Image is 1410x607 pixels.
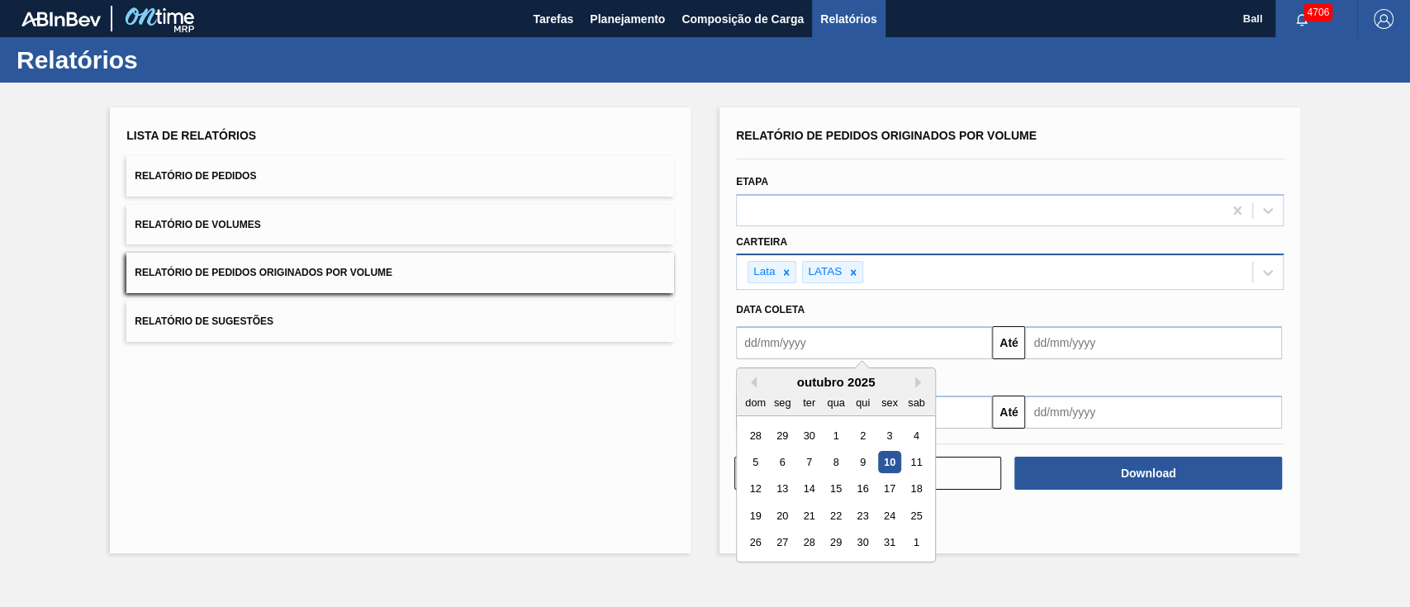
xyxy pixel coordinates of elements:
button: Até [992,396,1025,429]
div: Lata [748,262,777,282]
div: Choose segunda-feira, 13 de outubro de 2025 [771,478,794,500]
div: Choose sexta-feira, 31 de outubro de 2025 [878,532,900,554]
button: Até [992,326,1025,359]
div: dom [744,391,767,414]
button: Limpar [734,457,1001,490]
div: Choose domingo, 26 de outubro de 2025 [744,532,767,554]
div: Choose terça-feira, 14 de outubro de 2025 [798,478,820,500]
div: Choose sexta-feira, 24 de outubro de 2025 [878,505,900,527]
div: ter [798,391,820,414]
div: Choose domingo, 12 de outubro de 2025 [744,478,767,500]
div: Choose terça-feira, 28 de outubro de 2025 [798,532,820,554]
input: dd/mm/yyyy [1025,326,1281,359]
div: Choose terça-feira, 21 de outubro de 2025 [798,505,820,527]
div: Choose sábado, 18 de outubro de 2025 [905,478,928,500]
div: Choose quarta-feira, 8 de outubro de 2025 [824,451,847,473]
img: TNhmsLtSVTkK8tSr43FrP2fwEKptu5GPRR3wAAAABJRU5ErkJggg== [21,12,101,26]
div: Choose quarta-feira, 1 de outubro de 2025 [824,424,847,447]
button: Relatório de Volumes [126,205,674,245]
div: Choose segunda-feira, 6 de outubro de 2025 [771,451,794,473]
div: Choose sábado, 1 de novembro de 2025 [905,532,928,554]
div: Choose terça-feira, 7 de outubro de 2025 [798,451,820,473]
button: Next Month [915,377,927,388]
span: Lista de Relatórios [126,129,256,142]
div: Choose segunda-feira, 20 de outubro de 2025 [771,505,794,527]
div: Choose sábado, 11 de outubro de 2025 [905,451,928,473]
div: Choose quinta-feira, 9 de outubro de 2025 [852,451,874,473]
div: sex [878,391,900,414]
div: Choose quinta-feira, 30 de outubro de 2025 [852,532,874,554]
div: month 2025-10 [742,422,929,556]
div: Choose sábado, 4 de outubro de 2025 [905,424,928,447]
span: Relatório de Pedidos Originados por Volume [135,267,392,278]
div: LATAS [803,262,844,282]
span: Data coleta [736,304,805,315]
div: qua [824,391,847,414]
div: Choose quinta-feira, 23 de outubro de 2025 [852,505,874,527]
div: outubro 2025 [737,375,935,389]
div: Choose segunda-feira, 29 de setembro de 2025 [771,424,794,447]
span: Relatório de Volumes [135,219,260,230]
h1: Relatórios [17,50,310,69]
button: Relatório de Sugestões [126,301,674,342]
div: Choose sexta-feira, 10 de outubro de 2025 [878,451,900,473]
div: Choose quinta-feira, 16 de outubro de 2025 [852,478,874,500]
span: Relatório de Pedidos [135,170,256,182]
div: Choose sábado, 25 de outubro de 2025 [905,505,928,527]
div: Choose quarta-feira, 29 de outubro de 2025 [824,532,847,554]
div: Choose quarta-feira, 22 de outubro de 2025 [824,505,847,527]
div: Choose sexta-feira, 17 de outubro de 2025 [878,478,900,500]
input: dd/mm/yyyy [736,326,992,359]
input: dd/mm/yyyy [1025,396,1281,429]
button: Previous Month [745,377,757,388]
div: sab [905,391,928,414]
button: Relatório de Pedidos [126,156,674,197]
img: Logout [1374,9,1393,29]
label: Carteira [736,236,787,248]
div: Choose domingo, 19 de outubro de 2025 [744,505,767,527]
div: Choose domingo, 5 de outubro de 2025 [744,451,767,473]
label: Etapa [736,176,768,187]
button: Download [1014,457,1281,490]
span: Relatório de Sugestões [135,315,273,327]
div: Choose domingo, 28 de setembro de 2025 [744,424,767,447]
span: Composição de Carga [681,9,804,29]
button: Notificações [1275,7,1328,31]
button: Relatório de Pedidos Originados por Volume [126,253,674,293]
div: Choose sexta-feira, 3 de outubro de 2025 [878,424,900,447]
span: Relatórios [820,9,876,29]
div: Choose quinta-feira, 2 de outubro de 2025 [852,424,874,447]
span: Tarefas [533,9,573,29]
span: Planejamento [590,9,665,29]
div: seg [771,391,794,414]
div: qui [852,391,874,414]
div: Choose quarta-feira, 15 de outubro de 2025 [824,478,847,500]
span: Relatório de Pedidos Originados por Volume [736,129,1037,142]
span: 4706 [1303,3,1332,21]
div: Choose segunda-feira, 27 de outubro de 2025 [771,532,794,554]
div: Choose terça-feira, 30 de setembro de 2025 [798,424,820,447]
